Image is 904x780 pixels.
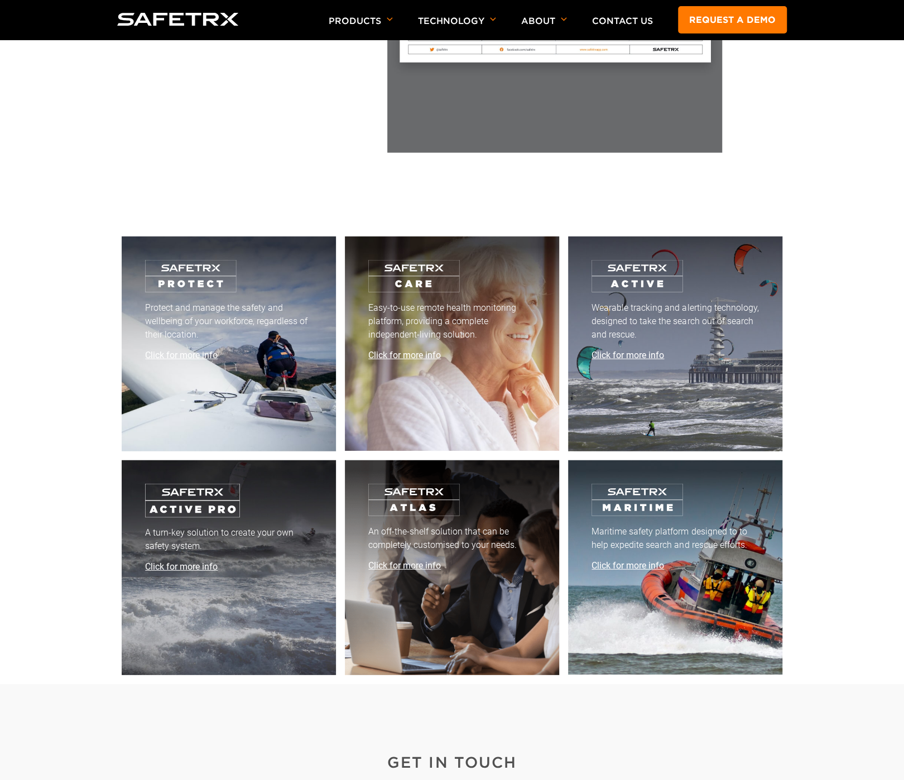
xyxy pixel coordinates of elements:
[568,460,782,675] a: Maritime safety platform designed to to help expedite search and rescue efforts. Click for more info
[145,526,312,553] p: A turn-key solution to create your own safety system.
[592,301,759,341] p: Wearable tracking and alerting technology, designed to take the search out of search and rescue.
[145,350,218,360] span: Click for more info
[13,133,60,142] span: Discover More
[349,752,555,774] h2: Get in touch
[521,16,567,40] p: About
[368,260,460,293] img: Elderly woman smiling
[387,17,393,21] img: arrow icon
[368,525,536,552] p: An off-the-shelf solution that can be completely customised to your needs.
[592,560,664,571] span: Click for more info
[592,350,664,360] span: Click for more info
[14,236,251,244] p: I agree to allow 8 West Consulting to store and process my personal data.
[145,260,237,293] img: Worker fixing a windwheel
[122,237,336,451] a: Protect and manage the safety and wellbeing of your workforce, regardless of their location. Clic...
[3,237,10,244] input: I agree to allow 8 West Consulting to store and process my personal data.*
[368,484,460,517] img: Four employees sitting together in front of a laptop
[368,350,441,360] span: Click for more info
[592,484,683,517] img: Rescue boat in a mission
[418,16,496,40] p: Technology
[568,237,782,451] a: Wearable tracking and alerting technology, designed to take the search out of search and rescue. ...
[368,301,536,341] p: Easy-to-use remote health monitoring platform, providing a complete independent-living solution.
[13,118,68,127] span: Request a Demo
[145,484,240,518] img: Sea
[592,525,759,552] p: Maritime safety platform designed to to help expedite search and rescue efforts.
[3,133,10,140] input: Discover More
[592,16,653,26] a: Contact Us
[561,17,567,21] img: arrow icon
[848,726,904,780] iframe: Chat Widget
[145,301,312,341] p: Protect and manage the safety and wellbeing of your workforce, regardless of their location.
[678,6,787,33] a: Request a demo
[3,118,10,125] input: Request a Demo
[848,726,904,780] div: Chat-Widget
[490,17,496,21] img: arrow icon
[122,460,336,675] a: A turn-key solution to create your own safety system. Click for more info
[345,237,559,451] a: Easy-to-use remote health monitoring platform, providing a complete independent-living solution. ...
[329,16,393,40] p: Products
[145,561,218,572] span: Click for more info
[117,13,239,26] img: logo SafeTrx
[592,260,683,293] img: Kayaking in the ocean
[368,560,441,571] span: Click for more info
[345,460,559,675] a: An off-the-shelf solution that can be completely customised to your needs. Click for more info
